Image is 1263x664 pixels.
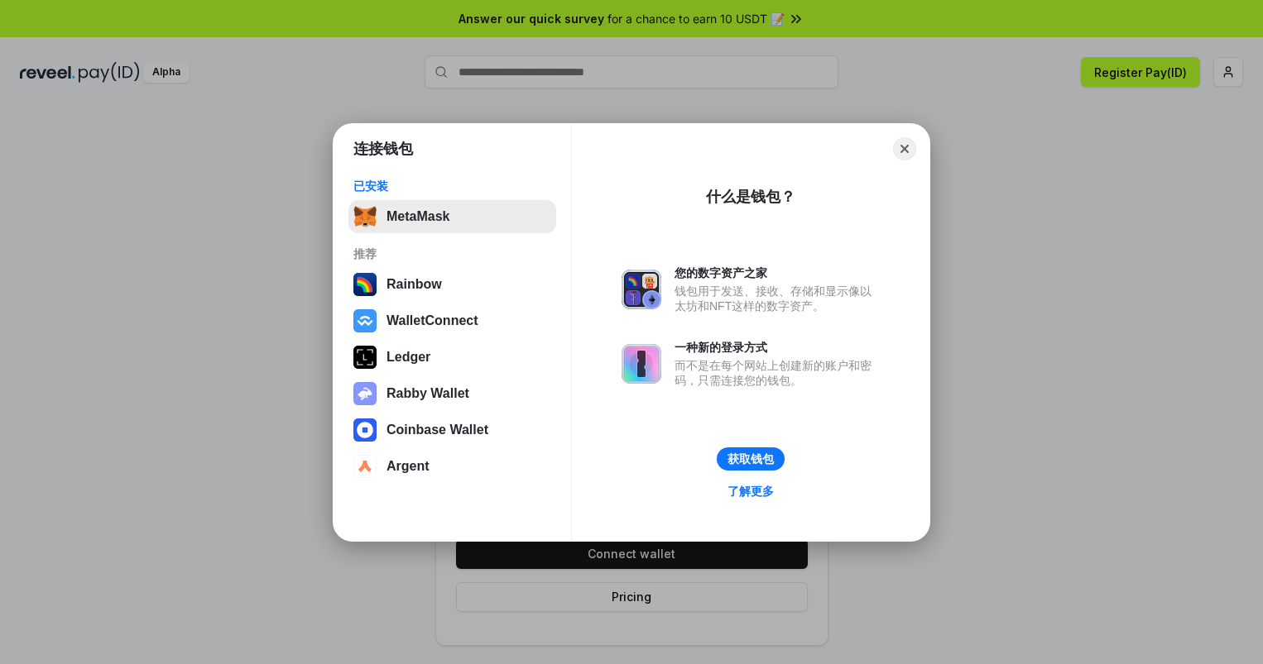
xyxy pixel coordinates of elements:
a: 了解更多 [718,480,784,502]
div: 您的数字资产之家 [675,265,880,280]
button: Ledger [348,341,556,374]
img: svg+xml,%3Csvg%20width%3D%2228%22%20height%3D%2228%22%20viewBox%3D%220%200%2028%2028%22%20fill%3D... [353,309,377,332]
div: Rainbow [387,277,442,292]
div: 推荐 [353,246,551,261]
img: svg+xml,%3Csvg%20width%3D%2228%22%20height%3D%2228%22%20viewBox%3D%220%200%2028%2028%22%20fill%3D... [353,455,377,478]
h1: 连接钱包 [353,139,413,159]
div: Rabby Wallet [387,386,469,401]
img: svg+xml,%3Csvg%20xmlns%3D%22http%3A%2F%2Fwww.w3.org%2F2000%2Fsvg%22%20fill%3D%22none%22%20viewBox... [622,270,661,309]
img: svg+xml,%3Csvg%20width%3D%2228%22%20height%3D%2228%22%20viewBox%3D%220%200%2028%2028%22%20fill%3D... [353,418,377,442]
div: 钱包用于发送、接收、存储和显示像以太坊和NFT这样的数字资产。 [675,284,880,313]
div: 了解更多 [728,484,774,499]
button: Coinbase Wallet [348,413,556,447]
div: Argent [387,459,430,474]
div: 已安装 [353,179,551,193]
div: 什么是钱包？ [706,187,795,207]
button: WalletConnect [348,304,556,337]
img: svg+xml,%3Csvg%20width%3D%22120%22%20height%3D%22120%22%20viewBox%3D%220%200%20120%20120%22%20fil... [353,273,377,296]
div: MetaMask [387,209,449,224]
button: MetaMask [348,200,556,233]
div: Ledger [387,350,430,365]
img: svg+xml,%3Csvg%20xmlns%3D%22http%3A%2F%2Fwww.w3.org%2F2000%2Fsvg%22%20fill%3D%22none%22%20viewBox... [622,344,661,384]
img: svg+xml,%3Csvg%20xmlns%3D%22http%3A%2F%2Fwww.w3.org%2F2000%2Fsvg%22%20fill%3D%22none%22%20viewBox... [353,382,377,405]
button: Close [893,137,916,160]
div: WalletConnect [387,313,478,328]
button: Rabby Wallet [348,377,556,410]
div: 一种新的登录方式 [675,340,880,355]
div: Coinbase Wallet [387,423,488,437]
button: Rainbow [348,268,556,301]
button: 获取钱包 [717,447,785,471]
div: 获取钱包 [728,451,774,466]
button: Argent [348,450,556,483]
img: svg+xml,%3Csvg%20xmlns%3D%22http%3A%2F%2Fwww.w3.org%2F2000%2Fsvg%22%20width%3D%2228%22%20height%3... [353,346,377,369]
div: 而不是在每个网站上创建新的账户和密码，只需连接您的钱包。 [675,358,880,388]
img: svg+xml,%3Csvg%20fill%3D%22none%22%20height%3D%2233%22%20viewBox%3D%220%200%2035%2033%22%20width%... [353,205,377,228]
